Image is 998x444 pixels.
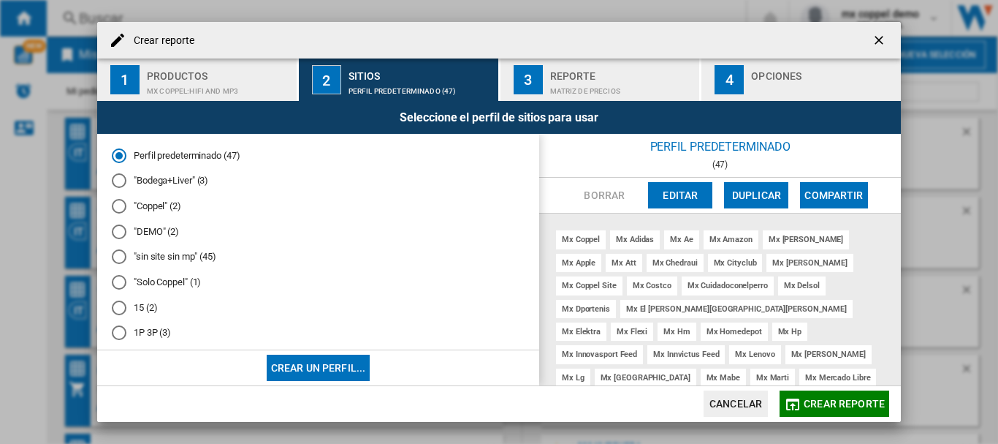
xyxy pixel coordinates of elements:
div: 1 [110,65,140,94]
div: mx homedepot [701,323,768,341]
div: mx coppel site [556,276,622,295]
div: mx [PERSON_NAME] [785,345,872,364]
h4: Crear reporte [126,34,194,48]
md-radio-button: 1P 3P (3) [112,326,525,340]
div: Matriz de precios [550,80,694,95]
div: mx hp [772,323,808,341]
div: mx flexi [611,323,653,341]
div: mx el [PERSON_NAME][GEOGRAPHIC_DATA][PERSON_NAME] [620,300,853,318]
div: mx innvictus feed [647,345,725,364]
button: Duplicar [724,182,788,208]
div: mx [PERSON_NAME] [766,254,853,272]
md-radio-button: "DEMO" (2) [112,225,525,238]
button: getI18NText('BUTTONS.CLOSE_DIALOG') [866,26,895,55]
button: Editar [648,182,712,208]
button: Cancelar [704,391,768,417]
div: mx innovasport feed [556,345,643,364]
div: 3 [514,65,543,94]
div: (47) [539,159,901,170]
div: mx att [606,254,641,272]
div: mx chedraui [647,254,704,272]
div: Sitios [348,64,492,80]
button: Crear un perfil... [267,355,370,381]
div: mx cityclub [708,254,763,272]
ng-md-icon: getI18NText('BUTTONS.CLOSE_DIALOG') [872,33,889,50]
div: mx amazon [704,230,758,249]
md-radio-button: "Coppel" (2) [112,200,525,214]
div: mx mabe [701,369,746,387]
div: mx delsol [778,276,826,295]
div: mx apple [556,254,601,272]
md-radio-button: "sin site sin mp" (45) [112,250,525,264]
div: 4 [715,65,744,94]
md-radio-button: 15 (2) [112,301,525,315]
button: 3 Reporte Matriz de precios [500,59,701,101]
div: mx [GEOGRAPHIC_DATA] [595,369,696,387]
div: mx lenovo [729,345,780,364]
div: mx mercado libre [799,369,876,387]
button: 2 Sitios Perfil predeterminado (47) [299,59,500,101]
div: Reporte [550,64,694,80]
div: mx costco [627,276,677,295]
div: Perfil predeterminado (47) [348,80,492,95]
md-radio-button: "Bodega+Liver" (3) [112,174,525,188]
div: mx hm [658,323,696,341]
div: mx dportenis [556,300,616,318]
md-radio-button: "Solo Coppel" (1) [112,276,525,290]
button: 1 Productos MX COPPEL:Hifi and mp3 [97,59,298,101]
button: Crear reporte [780,391,889,417]
div: Productos [147,64,291,80]
div: mx [PERSON_NAME] [763,230,849,249]
div: 2 [312,65,341,94]
button: Borrar [572,182,636,208]
button: 4 Opciones [701,59,901,101]
div: Opciones [751,64,895,80]
div: Seleccione el perfil de sitios para usar [97,101,901,134]
div: mx adidas [610,230,660,249]
div: mx coppel [556,230,606,249]
div: mx ae [664,230,699,249]
div: mx lg [556,369,590,387]
div: mx cuidadoconelperro [682,276,774,295]
div: mx elektra [556,323,606,341]
button: Compartir [800,182,867,208]
span: Crear reporte [804,398,885,410]
div: mx marti [750,369,795,387]
md-radio-button: Perfil predeterminado (47) [112,148,525,162]
div: Perfil predeterminado [539,134,901,159]
div: MX COPPEL:Hifi and mp3 [147,80,291,95]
